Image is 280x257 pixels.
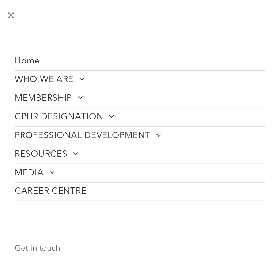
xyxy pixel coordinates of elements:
[15,164,265,182] a: MEDIA
[15,108,265,126] a: CPHR DESIGNATION
[15,127,265,145] a: PROFESSIONAL DEVELOPMENT
[15,71,265,89] a: WHO WE ARE
[15,149,79,160] span: RESOURCES
[15,183,265,201] a: CAREER CENTRE
[15,89,265,108] a: MEMBERSHIP
[15,245,60,253] font: Get in touch
[15,52,265,70] a: Home
[15,145,265,164] a: RESOURCES
[4,8,18,23] button: menu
